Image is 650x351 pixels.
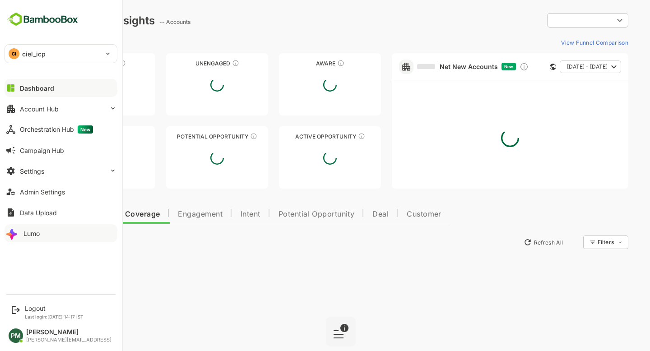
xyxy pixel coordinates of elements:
button: View Funnel Comparison [526,35,597,50]
span: New [473,64,482,69]
div: These accounts have just entered the buying cycle and need further nurturing [306,60,313,67]
span: Data Quality and Coverage [31,211,128,218]
div: Campaign Hub [20,147,64,154]
span: [DATE] - [DATE] [535,61,576,73]
div: Active Opportunity [247,133,349,140]
div: Logout [25,305,84,312]
div: Filters [566,239,582,245]
div: PM [9,328,23,343]
button: Settings [5,162,117,180]
button: New Insights [22,234,88,250]
a: Net New Accounts [385,63,466,71]
button: [DATE] - [DATE] [528,60,590,73]
span: Customer [375,211,410,218]
div: These accounts have not been engaged with for a defined time period [87,60,94,67]
div: Unengaged [135,60,237,67]
div: Dashboard [20,84,54,92]
div: Filters [565,234,597,250]
button: Dashboard [5,79,117,97]
div: Unreached [22,60,124,67]
p: ciel_icp [22,49,46,59]
span: New [78,125,93,134]
div: These accounts are warm, further nurturing would qualify them to MQAs [84,133,91,140]
div: This card does not support filter and segments [518,64,525,70]
button: Campaign Hub [5,141,117,159]
ag: -- Accounts [128,18,162,25]
div: Dashboard Insights [22,14,123,27]
div: These accounts have open opportunities which might be at any of the Sales Stages [326,133,334,140]
img: BambooboxFullLogoMark.5f36c76dfaba33ec1ec1367b70bb1252.svg [5,11,81,28]
div: Potential Opportunity [135,133,237,140]
div: Admin Settings [20,188,65,196]
p: Last login: [DATE] 14:17 IST [25,314,84,319]
div: Aware [247,60,349,67]
div: Engaged [22,133,124,140]
button: Lumo [5,224,117,242]
div: [PERSON_NAME][EMAIL_ADDRESS] [26,337,111,343]
button: Data Upload [5,203,117,222]
span: Intent [209,211,229,218]
div: Lumo [23,230,40,237]
div: CIciel_icp [5,45,117,63]
button: Admin Settings [5,183,117,201]
span: Potential Opportunity [247,211,323,218]
button: Refresh All [488,235,535,249]
div: Orchestration Hub [20,125,93,134]
div: Account Hub [20,105,59,113]
span: Deal [341,211,357,218]
button: Orchestration HubNew [5,120,117,139]
div: Discover new ICP-fit accounts showing engagement — via intent surges, anonymous website visits, L... [488,62,497,71]
div: CI [9,48,19,59]
button: Account Hub [5,100,117,118]
span: Engagement [146,211,191,218]
div: Data Upload [20,209,57,217]
div: These accounts are MQAs and can be passed on to Inside Sales [218,133,226,140]
div: These accounts have not shown enough engagement and need nurturing [200,60,208,67]
div: [PERSON_NAME] [26,328,111,336]
div: ​ [515,12,597,28]
div: Settings [20,167,44,175]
